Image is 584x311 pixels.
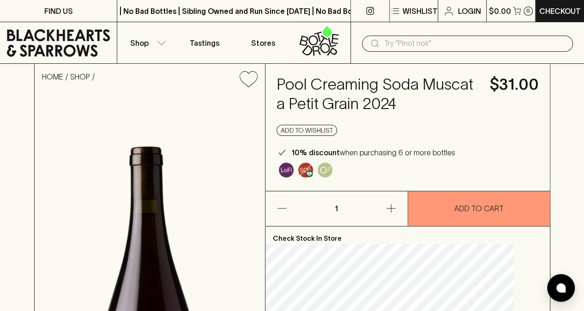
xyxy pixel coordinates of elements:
[277,125,337,136] button: Add to wishlist
[190,37,219,49] p: Tastings
[408,191,550,226] button: ADD TO CART
[490,75,539,94] h4: $31.00
[296,160,315,180] a: Made without the use of any animal products, and without any added Sulphur Dioxide (SO2)
[454,203,504,214] p: ADD TO CART
[42,73,63,81] a: HOME
[130,37,149,49] p: Shop
[277,75,479,114] h4: Pool Creaming Soda Muscat a Petit Grain 2024
[265,226,550,244] p: Check Stock In Store
[234,22,292,63] a: Stores
[384,36,566,51] input: Try "Pinot noir"
[70,73,90,81] a: SHOP
[539,6,581,17] p: Checkout
[489,6,511,17] p: $0.00
[236,67,261,91] button: Add to wishlist
[277,160,296,180] a: Some may call it natural, others minimum intervention, either way, it’s hands off & maybe even a ...
[403,6,438,17] p: Wishlist
[458,6,481,17] p: Login
[318,163,332,177] img: Oxidative
[526,8,530,13] p: 0
[44,6,73,17] p: FIND US
[175,22,234,63] a: Tastings
[291,147,455,158] p: when purchasing 6 or more bottles
[251,37,275,49] p: Stores
[279,163,294,177] img: Lo-Fi
[325,191,348,226] p: 1
[315,160,335,180] a: Controlled exposure to oxygen, adding complexity and sometimes developed characteristics.
[556,283,566,293] img: bubble-icon
[298,163,313,177] img: Vegan & Sulphur Free
[291,148,340,157] b: 10% discount
[117,22,175,63] button: Shop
